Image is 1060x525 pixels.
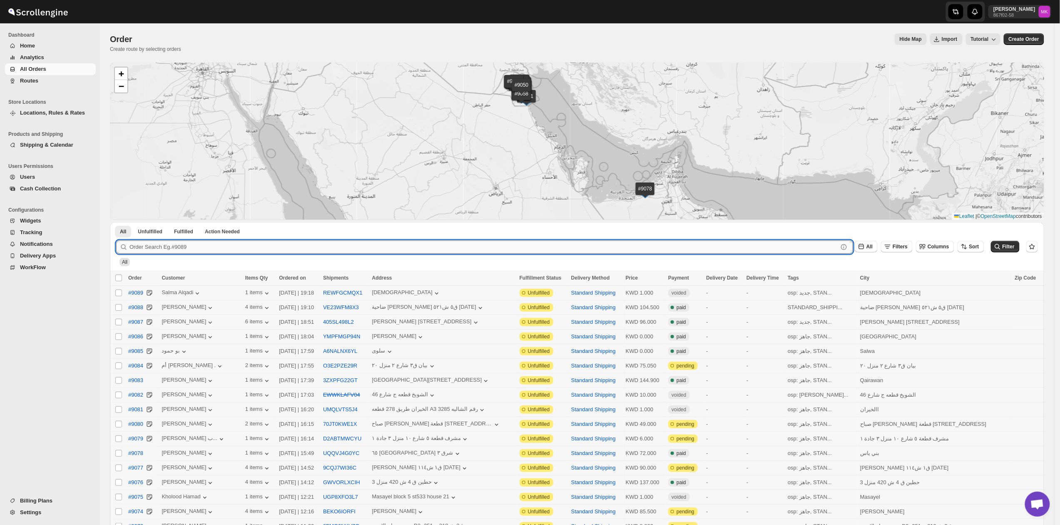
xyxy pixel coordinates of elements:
[1039,6,1050,17] span: Mostafa Khalifa
[245,377,271,385] button: 1 items
[128,332,143,341] span: #9086
[706,303,742,312] div: -
[128,507,143,516] span: #9074
[323,421,357,427] button: 70JT0KWE1X
[372,391,428,397] div: الشويخ قطعه ج شارع 46
[5,495,96,507] button: Billing Plans
[1015,275,1036,281] span: Zip Code
[981,213,1016,219] a: OpenStreetMap
[245,406,271,414] button: 1 items
[746,289,783,297] div: -
[123,301,148,314] button: #9088
[639,189,652,198] img: Marker
[928,244,949,250] span: Columns
[372,508,417,514] div: [PERSON_NAME]
[513,84,525,93] img: Marker
[571,362,616,369] button: Standard Shipping
[162,508,215,516] div: [PERSON_NAME]
[515,94,528,103] img: Marker
[245,493,271,502] div: 1 items
[509,82,521,92] img: Marker
[162,289,202,297] button: Salma Alqadi
[930,33,962,45] button: Import
[372,493,450,500] div: Masayel block 5 st533 house 21
[571,275,610,281] span: Delivery Method
[279,275,306,281] span: Ordered on
[20,42,35,49] span: Home
[205,228,240,235] span: Action Needed
[162,333,215,341] button: [PERSON_NAME]
[372,479,432,485] div: حطين ق 4 ش 420 منزل 3
[515,85,528,95] img: Marker
[128,289,143,297] span: #9089
[129,240,838,254] input: Order Search Eg.#9089
[323,377,358,383] button: 3ZXPFG22GT
[8,32,96,38] span: Dashboard
[245,508,271,516] button: 4 items
[1025,492,1050,517] a: دردشة مفتوحة
[279,289,318,297] div: [DATE] | 19:18
[20,252,56,259] span: Delivery Apps
[5,63,96,75] button: All Orders
[323,290,363,296] button: REWFGCMQX1
[122,259,127,265] span: All
[788,289,855,297] div: osp: جديد, STAN...
[372,377,482,383] div: [GEOGRAPHIC_DATA][STREET_ADDRESS]
[788,303,855,312] div: STANDARD_SHIPPI...
[162,304,215,312] button: [PERSON_NAME]
[966,33,1000,45] button: Tutorial
[706,318,742,326] div: -
[508,82,520,91] img: Marker
[162,318,215,327] button: [PERSON_NAME]
[323,450,359,456] button: UQQVJ4G0YC
[323,435,361,442] button: D2ABTMWCYU
[372,435,461,441] div: مشرف قطعة ٥ شارع ١٠ منزل ٣ جادة ١
[323,392,360,398] s: EWWKLAFV04
[279,303,318,312] div: [DATE] | 19:10
[7,1,69,22] img: ScrollEngine
[372,333,417,339] div: [PERSON_NAME]
[123,359,148,372] button: #9084
[706,275,738,281] span: Delivery Date
[571,494,616,500] button: Standard Shipping
[626,318,663,326] div: KWD 96.000
[1003,244,1015,250] span: Filter
[123,388,148,402] button: #9082
[372,508,425,516] button: [PERSON_NAME]
[323,406,358,412] button: UMQLVTS5J4
[372,450,453,456] div: ٦٥ [GEOGRAPHIC_DATA] شرق ٣
[8,163,96,170] span: Users Permissions
[123,286,148,300] button: #9089
[860,289,1010,297] div: [DEMOGRAPHIC_DATA]
[513,81,526,90] img: Marker
[245,304,271,312] div: 4 items
[706,289,742,297] div: -
[372,304,485,312] button: ضاحية [PERSON_NAME] ق٥ ش٥٢١ [DATE]
[20,66,46,72] span: All Orders
[514,82,526,92] img: Marker
[1004,33,1044,45] button: Create custom order
[162,435,226,443] button: [PERSON_NAME] ب...
[571,377,616,383] button: Standard Shipping
[626,289,663,297] div: KWD 1.000
[942,36,957,42] span: Import
[162,377,215,385] button: [PERSON_NAME]
[162,275,185,281] span: Customer
[528,290,550,296] span: Unfulfilled
[20,241,53,247] span: Notifications
[860,303,1010,312] div: ضاحية [PERSON_NAME] ق٥ ش٥٢١ [DATE]
[119,81,124,91] span: −
[245,450,271,458] div: 1 items
[128,464,143,472] span: #9077
[120,228,126,235] span: All
[372,304,476,310] div: ضاحية [PERSON_NAME] ق٥ ش٥٢١ [DATE]
[245,362,271,370] button: 2 items
[993,12,1035,17] p: 867f02-58
[860,275,870,281] span: City
[323,465,356,471] button: 9CQJ7WI36C
[954,213,974,219] a: Leaflet
[571,392,616,398] button: Standard Shipping
[571,290,616,296] button: Standard Shipping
